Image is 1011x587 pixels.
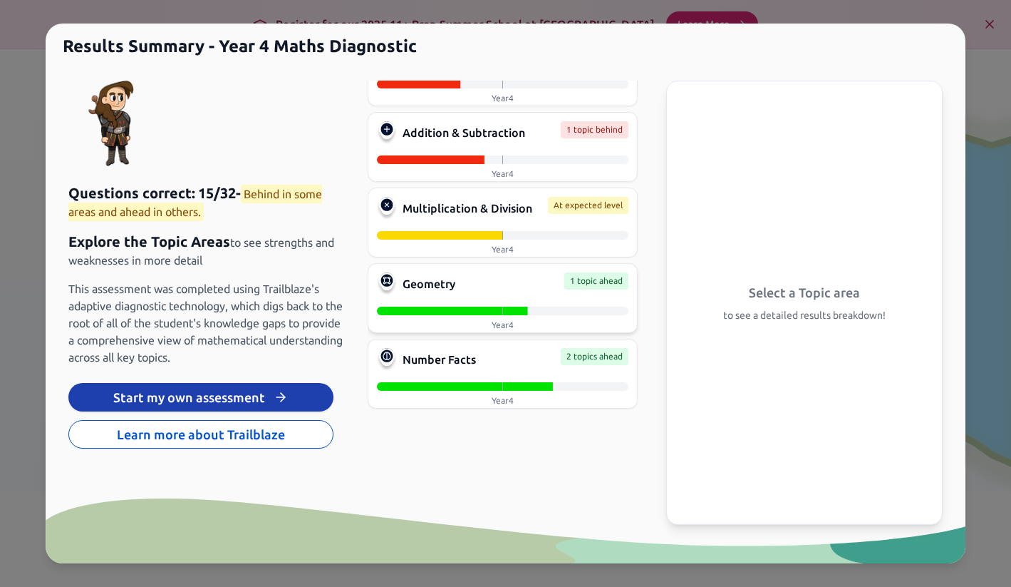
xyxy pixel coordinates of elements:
span: Addition & Subtraction [403,124,525,141]
span: At expected level [548,197,628,214]
img: Addition & Subtraction [377,121,397,144]
span: This assessment was completed using Trailblaze's adaptive diagnostic technology, which digs back ... [68,280,345,366]
p: Select a Topic area [723,282,886,302]
span: to see strengths and weaknesses in more detail [68,236,334,267]
span: 2 topics ahead [561,348,628,365]
span: Year 4 [492,396,514,405]
p: to see a detailed results breakdown! [723,308,886,322]
span: Year 4 [492,93,514,103]
span: Explore the Topic Areas [68,233,230,250]
img: Geometry [377,272,397,295]
span: Year 4 [492,169,514,178]
span: Year 4 [492,245,514,254]
img: Number Facts [377,348,397,371]
button: Learn more about Trailblaze [68,420,333,449]
a: Learn more about Trailblaze [68,429,333,441]
span: 15 / 32 - [198,185,241,201]
span: Year 4 [492,320,514,330]
img: Multiplication & Division [377,197,397,220]
span: Multiplication & Division [403,200,532,217]
span: Geometry [403,275,455,292]
a: Start my own assessment [68,392,333,404]
span: Behind in some areas and ahead in others. [68,185,322,221]
button: Start my own assessment [68,383,333,412]
h1: Results Summary - Year 4 Maths Diagnostic [46,24,965,58]
span: 1 topic ahead [564,272,628,290]
span: Questions correct: [68,185,195,201]
img: boy avatar [68,81,154,166]
span: 1 topic behind [561,121,628,138]
span: Number Facts [403,351,476,368]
